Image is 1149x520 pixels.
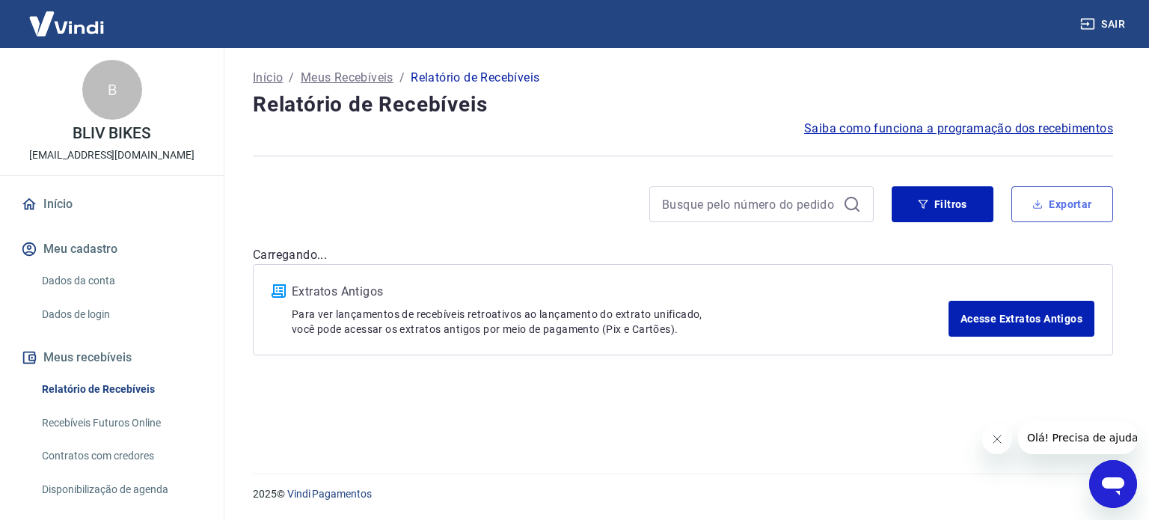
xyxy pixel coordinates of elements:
[399,69,405,87] p: /
[662,193,837,215] input: Busque pelo número do pedido
[82,60,142,120] div: B
[253,90,1113,120] h4: Relatório de Recebíveis
[253,69,283,87] a: Início
[36,266,206,296] a: Dados da conta
[287,488,372,500] a: Vindi Pagamentos
[292,307,949,337] p: Para ver lançamentos de recebíveis retroativos ao lançamento do extrato unificado, você pode aces...
[253,486,1113,502] p: 2025 ©
[411,69,539,87] p: Relatório de Recebíveis
[36,374,206,405] a: Relatório de Recebíveis
[253,246,1113,264] p: Carregando...
[892,186,993,222] button: Filtros
[292,283,949,301] p: Extratos Antigos
[982,424,1012,454] iframe: Fechar mensagem
[18,233,206,266] button: Meu cadastro
[73,126,152,141] p: BLIV BIKES
[289,69,294,87] p: /
[272,284,286,298] img: ícone
[1018,421,1137,454] iframe: Mensagem da empresa
[18,188,206,221] a: Início
[1089,460,1137,508] iframe: Botão para abrir a janela de mensagens
[36,408,206,438] a: Recebíveis Futuros Online
[804,120,1113,138] a: Saiba como funciona a programação dos recebimentos
[1011,186,1113,222] button: Exportar
[29,147,194,163] p: [EMAIL_ADDRESS][DOMAIN_NAME]
[9,10,126,22] span: Olá! Precisa de ajuda?
[36,474,206,505] a: Disponibilização de agenda
[18,1,115,46] img: Vindi
[1077,10,1131,38] button: Sair
[949,301,1094,337] a: Acesse Extratos Antigos
[36,299,206,330] a: Dados de login
[301,69,393,87] a: Meus Recebíveis
[36,441,206,471] a: Contratos com credores
[18,341,206,374] button: Meus recebíveis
